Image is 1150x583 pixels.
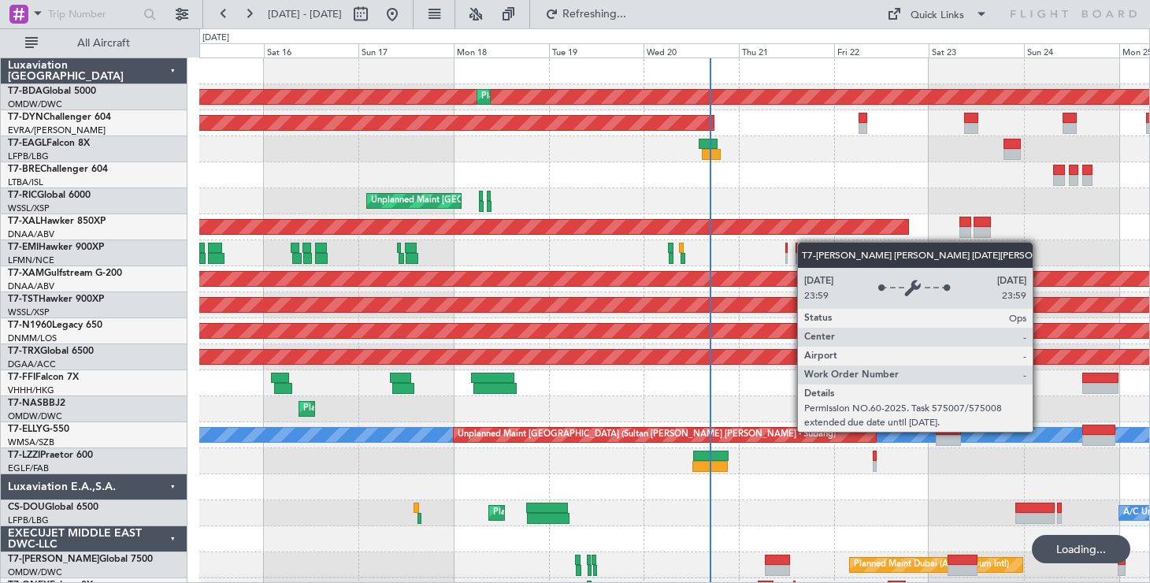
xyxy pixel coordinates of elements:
[8,217,40,226] span: T7-XAL
[8,332,57,344] a: DNMM/LOS
[834,43,929,58] div: Fri 22
[8,503,98,512] a: CS-DOUGlobal 6500
[8,425,69,434] a: T7-ELLYG-550
[8,384,54,396] a: VHHH/HKG
[303,397,480,421] div: Planned Maint Abuja ([PERSON_NAME] Intl)
[169,43,264,58] div: Fri 15
[929,43,1024,58] div: Sat 23
[8,358,56,370] a: DGAA/ACC
[8,373,79,382] a: T7-FFIFalcon 7X
[739,43,834,58] div: Thu 21
[8,503,45,512] span: CS-DOU
[8,139,46,148] span: T7-EAGL
[8,113,111,122] a: T7-DYNChallenger 604
[8,347,94,356] a: T7-TRXGlobal 6500
[538,2,632,27] button: Refreshing...
[454,43,549,58] div: Mon 18
[8,254,54,266] a: LFMN/NCE
[8,306,50,318] a: WSSL/XSP
[8,280,54,292] a: DNAA/ABV
[8,176,43,188] a: LTBA/ISL
[8,165,40,174] span: T7-BRE
[8,139,90,148] a: T7-EAGLFalcon 8X
[8,555,153,564] a: T7-[PERSON_NAME]Global 7500
[8,269,122,278] a: T7-XAMGulfstream G-200
[8,98,62,110] a: OMDW/DWC
[8,514,49,526] a: LFPB/LBG
[562,9,628,20] span: Refreshing...
[202,32,229,45] div: [DATE]
[268,7,342,21] span: [DATE] - [DATE]
[8,243,39,252] span: T7-EMI
[8,295,104,304] a: T7-TSTHawker 900XP
[8,321,102,330] a: T7-N1960Legacy 650
[8,217,106,226] a: T7-XALHawker 850XP
[41,38,166,49] span: All Aircraft
[8,347,40,356] span: T7-TRX
[8,150,49,162] a: LFPB/LBG
[8,191,91,200] a: T7-RICGlobal 6000
[1032,535,1130,563] div: Loading...
[8,124,106,136] a: EVRA/[PERSON_NAME]
[8,321,52,330] span: T7-N1960
[371,189,567,213] div: Unplanned Maint [GEOGRAPHIC_DATA] (Seletar)
[8,243,104,252] a: T7-EMIHawker 900XP
[8,269,44,278] span: T7-XAM
[458,423,836,447] div: Unplanned Maint [GEOGRAPHIC_DATA] (Sultan [PERSON_NAME] [PERSON_NAME] - Subang)
[1024,43,1119,58] div: Sun 24
[8,295,39,304] span: T7-TST
[549,43,644,58] div: Tue 19
[8,373,35,382] span: T7-FFI
[48,2,139,26] input: Trip Number
[481,85,636,109] div: Planned Maint Dubai (Al Maktoum Intl)
[358,43,454,58] div: Sun 17
[264,43,359,58] div: Sat 16
[8,165,108,174] a: T7-BREChallenger 604
[493,501,741,525] div: Planned Maint [GEOGRAPHIC_DATA] ([GEOGRAPHIC_DATA])
[8,425,43,434] span: T7-ELLY
[8,87,43,96] span: T7-BDA
[8,451,40,460] span: T7-LZZI
[8,399,43,408] span: T7-NAS
[8,87,96,96] a: T7-BDAGlobal 5000
[8,399,65,408] a: T7-NASBBJ2
[8,410,62,422] a: OMDW/DWC
[8,228,54,240] a: DNAA/ABV
[8,113,43,122] span: T7-DYN
[8,555,99,564] span: T7-[PERSON_NAME]
[8,436,54,448] a: WMSA/SZB
[8,191,37,200] span: T7-RIC
[854,553,1009,577] div: Planned Maint Dubai (Al Maktoum Intl)
[8,462,49,474] a: EGLF/FAB
[911,8,964,24] div: Quick Links
[8,451,93,460] a: T7-LZZIPraetor 600
[8,566,62,578] a: OMDW/DWC
[8,202,50,214] a: WSSL/XSP
[879,2,996,27] button: Quick Links
[644,43,739,58] div: Wed 20
[17,31,171,56] button: All Aircraft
